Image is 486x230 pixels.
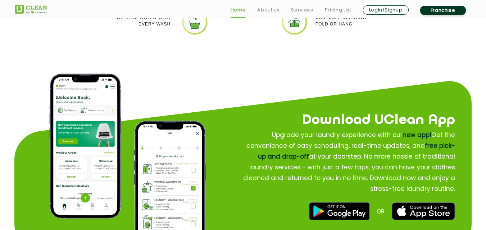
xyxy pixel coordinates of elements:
p: Custom packaging Fold or Hang! [315,14,367,27]
a: About us [257,6,280,14]
span: OR [377,208,385,215]
img: best dry cleaners near me [309,202,369,220]
a: Franchise [420,6,466,15]
img: uclean dry cleaner [281,9,308,36]
img: best laundry near me [392,202,455,220]
p: Upgrade your laundry experience with our Get the convenience of easy scheduling, real-time update... [239,130,455,194]
a: Login/Signup [363,5,409,15]
h2: Download UClean App [215,109,455,131]
span: new app! [403,131,431,139]
p: We Save Water with every wash [116,14,171,27]
a: Pricing List [325,6,351,14]
a: Services [291,6,313,14]
a: Home [231,6,246,14]
img: app home page [49,74,121,219]
img: UClean Laundry and Dry Cleaning [15,5,47,14]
